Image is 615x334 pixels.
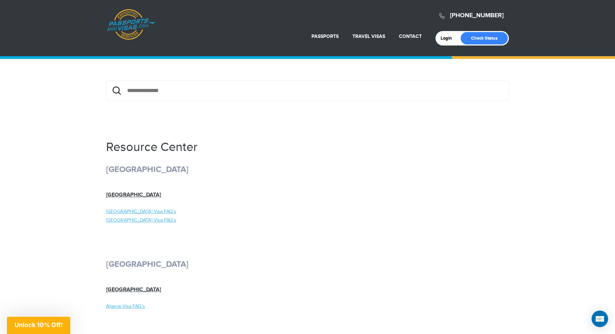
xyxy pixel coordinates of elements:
span: Unlock 10% Off! [14,321,63,328]
h1: Resource Center [106,141,509,154]
a: Travel Visas [352,33,385,39]
a: [GEOGRAPHIC_DATA] Visa FAQ’s [106,217,303,224]
a: Contact [399,33,422,39]
div: {/exp:low_search:form} [106,80,509,101]
a: Passports [311,33,339,39]
div: Unlock 10% Off! [7,317,70,334]
a: Passports & [DOMAIN_NAME] [106,9,155,40]
h2: [GEOGRAPHIC_DATA] [106,259,509,269]
a: [PHONE_NUMBER] [450,12,504,19]
a: [GEOGRAPHIC_DATA] [106,192,161,198]
a: [GEOGRAPHIC_DATA] Visa FAQ’s [106,209,303,215]
a: [GEOGRAPHIC_DATA] [106,286,161,293]
a: Check Status [461,32,508,44]
h2: [GEOGRAPHIC_DATA] [106,164,509,174]
a: Algeria Visa FAQ’s [106,303,303,310]
div: Open Intercom Messenger [592,311,608,327]
a: Login [441,36,457,41]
